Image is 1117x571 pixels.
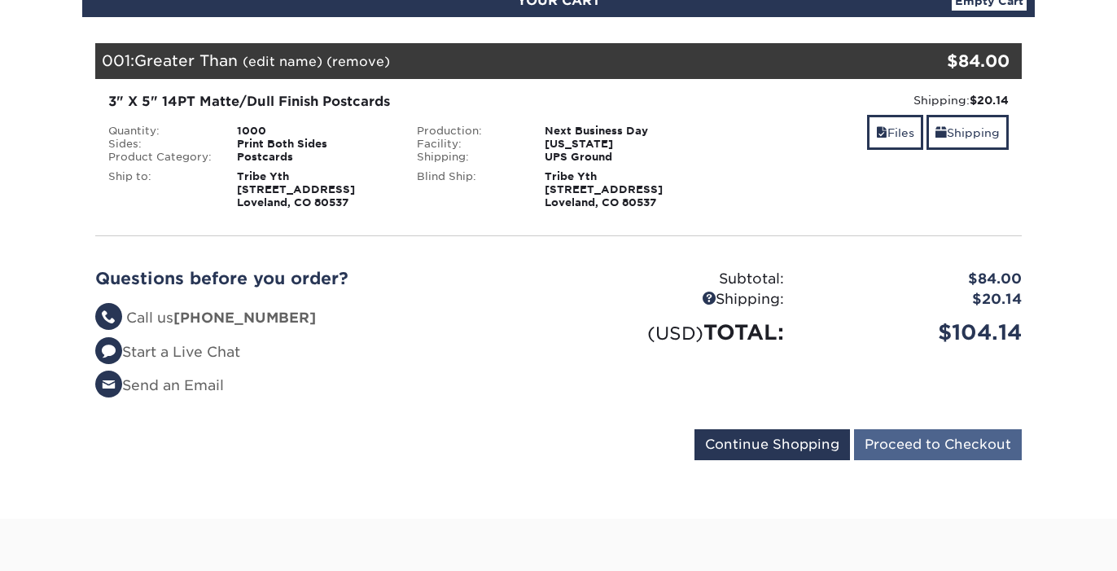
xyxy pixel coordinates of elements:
div: Quantity: [96,125,225,138]
a: Files [867,115,923,150]
div: Facility: [405,138,533,151]
div: [US_STATE] [532,138,712,151]
div: Ship to: [96,170,225,209]
div: 1000 [225,125,405,138]
div: $20.14 [796,289,1034,310]
div: Product Category: [96,151,225,164]
span: shipping [935,126,947,139]
div: 001: [95,43,867,79]
input: Continue Shopping [694,429,850,460]
div: Blind Ship: [405,170,533,209]
strong: Tribe Yth [STREET_ADDRESS] Loveland, CO 80537 [237,170,355,209]
li: Call us [95,308,546,329]
small: (USD) [647,323,703,344]
span: Greater Than [134,51,238,69]
div: $84.00 [796,269,1034,290]
div: $104.14 [796,317,1034,348]
a: Shipping [926,115,1009,150]
div: Print Both Sides [225,138,405,151]
a: (edit name) [243,54,322,69]
div: Postcards [225,151,405,164]
strong: [PHONE_NUMBER] [173,310,316,326]
span: files [876,126,887,139]
a: (remove) [326,54,390,69]
div: $84.00 [867,49,1010,73]
strong: Tribe Yth [STREET_ADDRESS] Loveland, CO 80537 [545,170,663,209]
div: Subtotal: [558,269,796,290]
a: Send an Email [95,377,224,393]
div: Sides: [96,138,225,151]
input: Proceed to Checkout [854,429,1022,460]
div: 3" X 5" 14PT Matte/Dull Finish Postcards [108,92,700,112]
div: TOTAL: [558,317,796,348]
div: Production: [405,125,533,138]
div: UPS Ground [532,151,712,164]
strong: $20.14 [970,94,1009,107]
a: Start a Live Chat [95,344,240,360]
div: Shipping: [725,92,1009,108]
div: Next Business Day [532,125,712,138]
h2: Questions before you order? [95,269,546,288]
div: Shipping: [558,289,796,310]
div: Shipping: [405,151,533,164]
